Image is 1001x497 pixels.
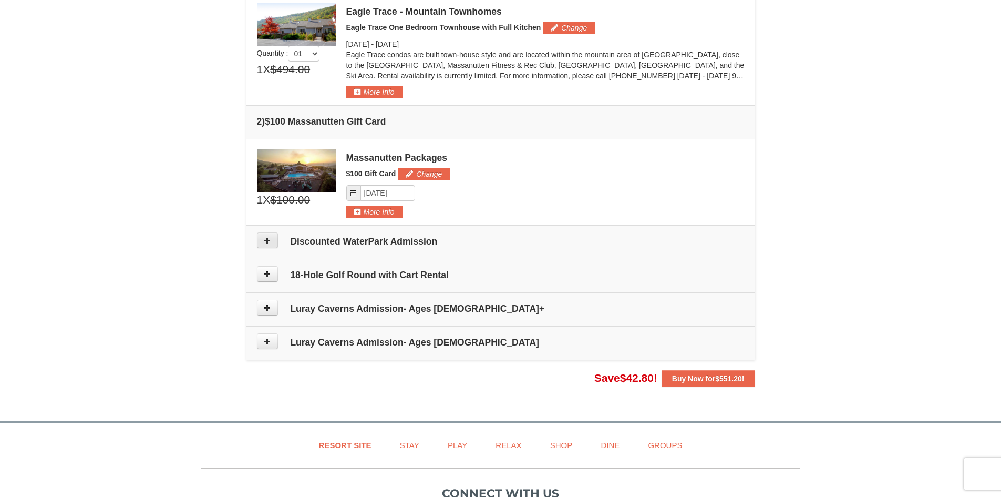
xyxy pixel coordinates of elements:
[270,62,310,77] span: $494.00
[376,40,399,48] span: [DATE]
[620,372,654,384] span: $42.80
[543,22,595,34] button: Change
[346,169,396,178] span: $100 Gift Card
[257,49,320,57] span: Quantity :
[257,3,336,46] img: 19218983-1-9b289e55.jpg
[346,23,541,32] span: Eagle Trace One Bedroom Townhouse with Full Kitchen
[715,374,742,383] span: $551.20
[257,62,263,77] span: 1
[587,433,633,457] a: Dine
[346,49,745,81] p: Eagle Trace condos are built town-house style and are located within the mountain area of [GEOGRA...
[306,433,385,457] a: Resort Site
[662,370,755,387] button: Buy Now for$551.20!
[435,433,480,457] a: Play
[371,40,374,48] span: -
[346,206,403,218] button: More Info
[387,433,432,457] a: Stay
[257,236,745,247] h4: Discounted WaterPark Admission
[257,116,745,127] h4: 2 $100 Massanutten Gift Card
[257,149,336,192] img: 6619879-1.jpg
[346,153,745,163] div: Massanutten Packages
[346,6,745,17] div: Eagle Trace - Mountain Townhomes
[263,62,270,77] span: X
[263,192,270,208] span: X
[257,337,745,348] h4: Luray Caverns Admission- Ages [DEMOGRAPHIC_DATA]
[346,86,403,98] button: More Info
[672,374,745,383] strong: Buy Now for !
[262,116,265,127] span: )
[398,168,450,180] button: Change
[346,40,369,48] span: [DATE]
[635,433,695,457] a: Groups
[257,192,263,208] span: 1
[594,372,657,384] span: Save !
[270,192,310,208] span: $100.00
[257,303,745,314] h4: Luray Caverns Admission- Ages [DEMOGRAPHIC_DATA]+
[257,270,745,280] h4: 18-Hole Golf Round with Cart Rental
[537,433,586,457] a: Shop
[482,433,534,457] a: Relax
